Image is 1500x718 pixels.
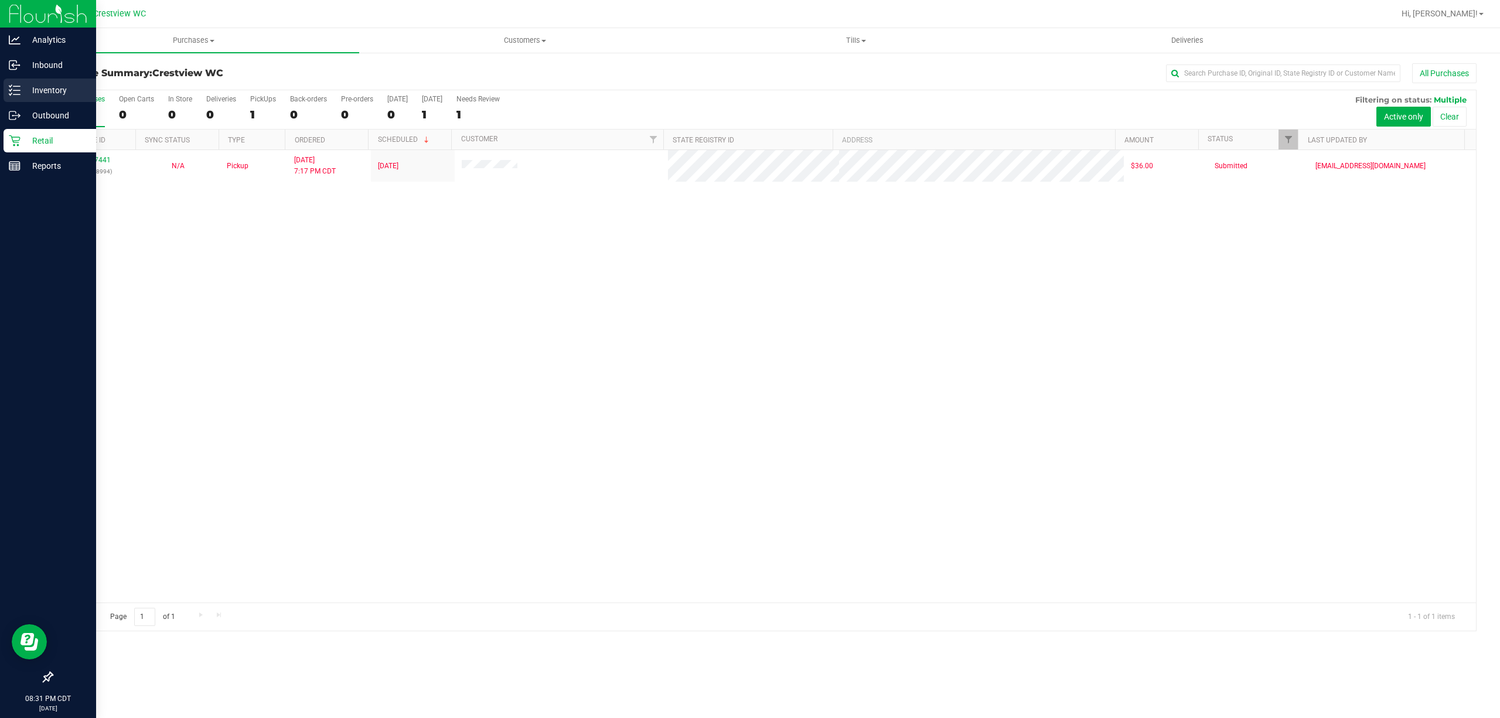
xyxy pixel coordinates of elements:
[9,84,21,96] inline-svg: Inventory
[172,161,185,172] button: N/A
[1022,28,1353,53] a: Deliveries
[691,35,1021,46] span: Tills
[1131,161,1153,172] span: $36.00
[1208,135,1233,143] a: Status
[250,108,276,121] div: 1
[93,9,146,19] span: Crestview WC
[21,83,91,97] p: Inventory
[9,160,21,172] inline-svg: Reports
[1279,130,1298,149] a: Filter
[1433,107,1467,127] button: Clear
[228,136,245,144] a: Type
[1308,136,1367,144] a: Last Updated By
[21,33,91,47] p: Analytics
[422,95,442,103] div: [DATE]
[172,162,185,170] span: Not Applicable
[21,58,91,72] p: Inbound
[1434,95,1467,104] span: Multiple
[100,608,185,626] span: Page of 1
[387,95,408,103] div: [DATE]
[52,68,527,79] h3: Purchase Summary:
[1412,63,1477,83] button: All Purchases
[456,108,500,121] div: 1
[644,130,663,149] a: Filter
[21,134,91,148] p: Retail
[294,155,336,177] span: [DATE] 7:17 PM CDT
[227,161,248,172] span: Pickup
[378,161,398,172] span: [DATE]
[1376,107,1431,127] button: Active only
[9,135,21,147] inline-svg: Retail
[422,108,442,121] div: 1
[359,28,690,53] a: Customers
[250,95,276,103] div: PickUps
[206,108,236,121] div: 0
[168,108,192,121] div: 0
[360,35,690,46] span: Customers
[290,108,327,121] div: 0
[1355,95,1431,104] span: Filtering on status:
[168,95,192,103] div: In Store
[152,67,223,79] span: Crestview WC
[134,608,155,626] input: 1
[9,59,21,71] inline-svg: Inbound
[1155,35,1219,46] span: Deliveries
[461,135,497,143] a: Customer
[5,704,91,713] p: [DATE]
[1166,64,1400,82] input: Search Purchase ID, Original ID, State Registry ID or Customer Name...
[21,108,91,122] p: Outbound
[378,135,431,144] a: Scheduled
[673,136,734,144] a: State Registry ID
[833,130,1115,150] th: Address
[12,624,47,659] iframe: Resource center
[9,34,21,46] inline-svg: Analytics
[28,28,359,53] a: Purchases
[341,108,373,121] div: 0
[21,159,91,173] p: Reports
[9,110,21,121] inline-svg: Outbound
[28,35,359,46] span: Purchases
[290,95,327,103] div: Back-orders
[295,136,325,144] a: Ordered
[1215,161,1247,172] span: Submitted
[206,95,236,103] div: Deliveries
[119,108,154,121] div: 0
[119,95,154,103] div: Open Carts
[456,95,500,103] div: Needs Review
[145,136,190,144] a: Sync Status
[387,108,408,121] div: 0
[5,693,91,704] p: 08:31 PM CDT
[1315,161,1426,172] span: [EMAIL_ADDRESS][DOMAIN_NAME]
[1124,136,1154,144] a: Amount
[1399,608,1464,625] span: 1 - 1 of 1 items
[78,156,111,164] a: 11837441
[341,95,373,103] div: Pre-orders
[1402,9,1478,18] span: Hi, [PERSON_NAME]!
[690,28,1021,53] a: Tills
